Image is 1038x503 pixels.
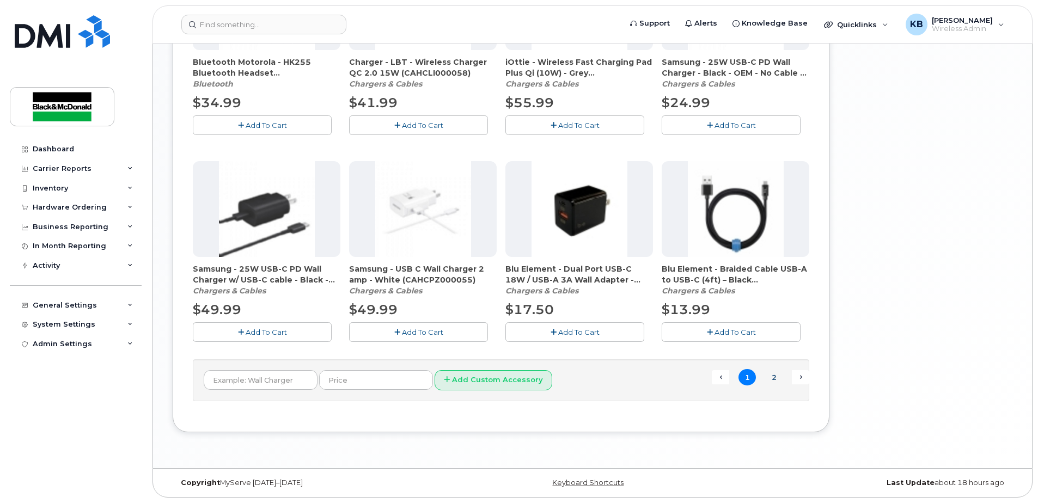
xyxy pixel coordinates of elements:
button: Add To Cart [662,115,801,134]
em: Chargers & Cables [193,286,266,296]
span: Bluetooth Motorola - HK255 Bluetooth Headset (CABTBE000046) [193,57,340,78]
div: MyServe [DATE]–[DATE] [173,479,453,487]
a: Alerts [677,13,725,34]
button: Add To Cart [193,115,332,134]
button: Add To Cart [349,115,488,134]
em: Chargers & Cables [349,286,422,296]
button: Add To Cart [505,115,644,134]
button: Add To Cart [349,322,488,341]
span: KB [910,18,923,31]
input: Example: Wall Charger [204,370,317,390]
span: Add To Cart [715,121,756,130]
div: Blu Element - Dual Port USB-C 18W / USB-A 3A Wall Adapter - Black (Bulk) (CAHCPZ000077) [505,263,653,296]
span: [PERSON_NAME] [932,16,993,24]
div: Bluetooth Motorola - HK255 Bluetooth Headset (CABTBE000046) [193,57,340,89]
em: Chargers & Cables [349,79,422,89]
span: $24.99 [662,95,710,111]
em: Chargers & Cables [505,79,578,89]
span: $13.99 [662,302,710,317]
span: Knowledge Base [742,18,808,29]
span: Add To Cart [558,328,600,336]
img: accessory36354.JPG [375,161,471,257]
div: about 18 hours ago [732,479,1012,487]
div: Blu Element - Braided Cable USB-A to USB-C (4ft) – Black (CAMIPZ000176) [662,263,809,296]
a: Keyboard Shortcuts [552,479,624,487]
a: Next → [792,370,809,384]
span: Samsung - 25W USB-C PD Wall Charger w/ USB-C cable - Black - OEM (CAHCPZ000082) [193,263,340,285]
div: Charger - LBT - Wireless Charger QC 2.0 15W (CAHCLI000058) [349,57,497,89]
span: Quicklinks [837,20,877,29]
span: Blu Element - Dual Port USB-C 18W / USB-A 3A Wall Adapter - Black (Bulk) (CAHCPZ000077) [505,263,653,285]
button: Add To Cart [193,322,332,341]
span: $41.99 [349,95,398,111]
strong: Copyright [181,479,220,487]
div: Samsung - 25W USB-C PD Wall Charger w/ USB-C cable - Black - OEM (CAHCPZ000082) [193,263,340,296]
button: Add Custom Accessory [435,370,552,390]
input: Price [319,370,433,390]
em: Chargers & Cables [662,286,735,296]
span: Add To Cart [246,121,287,130]
span: $55.99 [505,95,554,111]
div: iOttie - Wireless Fast Charging Pad Plus Qi (10W) - Grey (CAHCLI000064) [505,57,653,89]
span: iOttie - Wireless Fast Charging Pad Plus Qi (10W) - Grey (CAHCLI000064) [505,57,653,78]
em: Bluetooth [193,79,233,89]
span: 1 [738,369,756,386]
div: Quicklinks [816,14,896,35]
img: accessory36709.JPG [219,161,315,257]
button: Add To Cart [505,322,644,341]
em: Chargers & Cables [662,79,735,89]
strong: Last Update [887,479,935,487]
a: Support [622,13,677,34]
input: Find something... [181,15,346,34]
span: ← Previous [712,370,729,384]
img: accessory36348.JPG [688,161,784,257]
span: $34.99 [193,95,241,111]
span: Wireless Admin [932,24,993,33]
span: Add To Cart [558,121,600,130]
a: Knowledge Base [725,13,815,34]
span: Add To Cart [715,328,756,336]
button: Add To Cart [662,322,801,341]
span: Samsung - 25W USB-C PD Wall Charger - Black - OEM - No Cable - (CAHCPZ000081) [662,57,809,78]
span: Alerts [694,18,717,29]
span: Blu Element - Braided Cable USB-A to USB-C (4ft) – Black (CAMIPZ000176) [662,263,809,285]
span: Samsung - USB C Wall Charger 2 amp - White (CAHCPZ000055) [349,263,497,285]
span: Add To Cart [246,328,287,336]
span: Support [639,18,670,29]
span: Add To Cart [402,121,443,130]
div: Samsung - USB C Wall Charger 2 amp - White (CAHCPZ000055) [349,263,497,296]
a: 2 [765,369,783,386]
div: Samsung - 25W USB-C PD Wall Charger - Black - OEM - No Cable - (CAHCPZ000081) [662,57,809,89]
span: $49.99 [349,302,398,317]
div: Kayleen Bakke [898,14,1012,35]
span: $17.50 [505,302,554,317]
img: accessory36707.JPG [532,161,627,257]
span: Add To Cart [402,328,443,336]
span: $49.99 [193,302,241,317]
span: Charger - LBT - Wireless Charger QC 2.0 15W (CAHCLI000058) [349,57,497,78]
em: Chargers & Cables [505,286,578,296]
